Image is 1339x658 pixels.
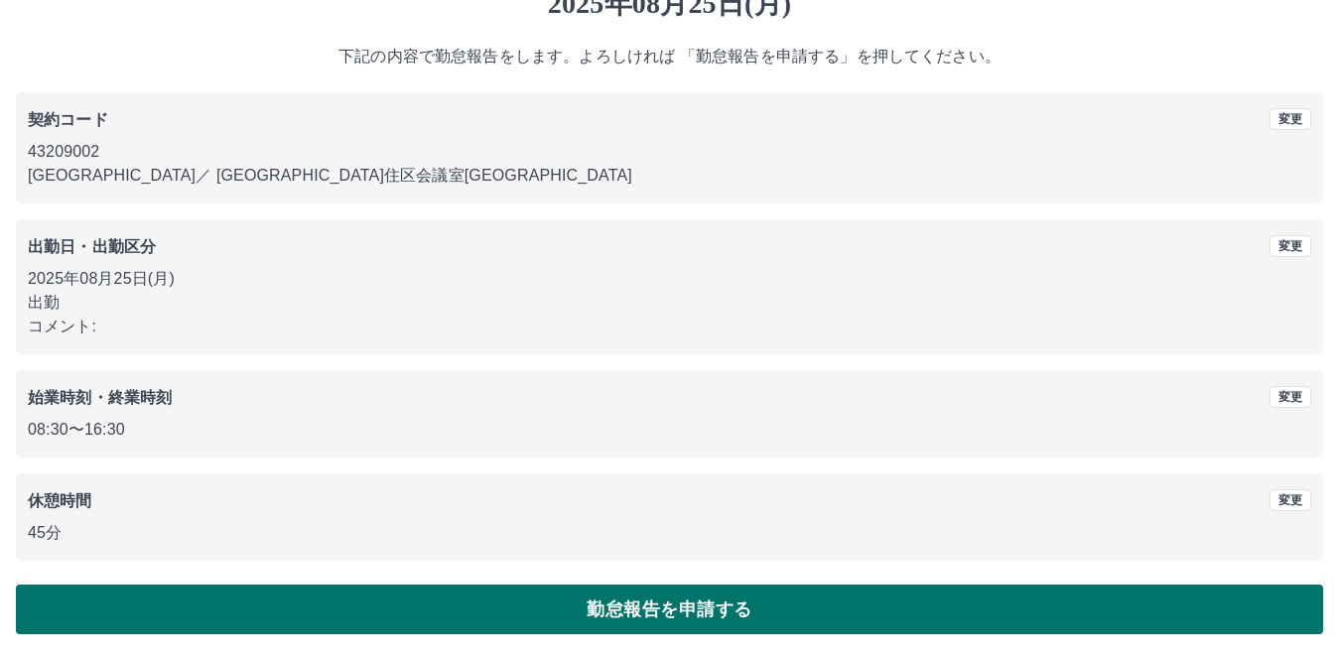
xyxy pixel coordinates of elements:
p: 43209002 [28,140,1311,164]
button: 変更 [1270,386,1311,408]
b: 契約コード [28,111,108,128]
p: 45分 [28,521,1311,545]
button: 変更 [1270,108,1311,130]
p: コメント: [28,315,1311,338]
button: 変更 [1270,489,1311,511]
b: 出勤日・出勤区分 [28,238,156,255]
p: 08:30 〜 16:30 [28,418,1311,442]
p: [GEOGRAPHIC_DATA] ／ [GEOGRAPHIC_DATA]住区会議室[GEOGRAPHIC_DATA] [28,164,1311,188]
p: 下記の内容で勤怠報告をします。よろしければ 「勤怠報告を申請する」を押してください。 [16,45,1323,68]
p: 2025年08月25日(月) [28,267,1311,291]
p: 出勤 [28,291,1311,315]
b: 始業時刻・終業時刻 [28,389,172,406]
button: 変更 [1270,235,1311,257]
b: 休憩時間 [28,492,92,509]
button: 勤怠報告を申請する [16,585,1323,634]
